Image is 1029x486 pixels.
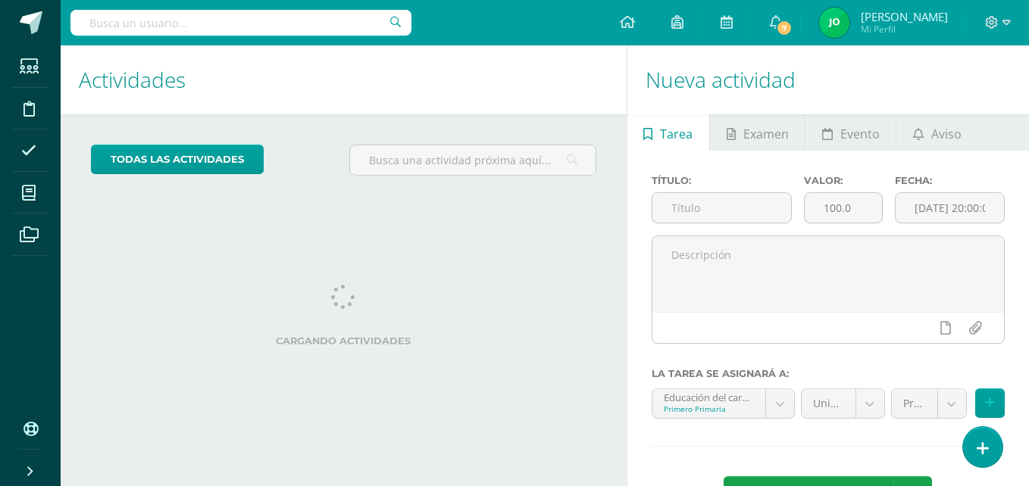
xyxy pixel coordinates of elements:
[861,23,948,36] span: Mi Perfil
[664,389,755,403] div: Educación del carácter 'B'
[660,116,693,152] span: Tarea
[819,8,849,38] img: f6e231eb42918ea7c58bac67eddd7ad4.png
[91,335,596,347] label: Cargando actividades
[776,20,793,36] span: 7
[627,114,709,151] a: Tarea
[931,116,962,152] span: Aviso
[805,193,883,223] input: Puntos máximos
[895,175,1005,186] label: Fecha:
[646,45,1011,114] h1: Nueva actividad
[743,116,789,152] span: Examen
[70,10,411,36] input: Busca un usuario...
[710,114,805,151] a: Examen
[652,389,795,418] a: Educación del carácter 'B'Primero Primaria
[652,368,1005,379] label: La tarea se asignará a:
[813,389,844,418] span: Unidad 3
[805,114,896,151] a: Evento
[804,175,884,186] label: Valor:
[664,403,755,414] div: Primero Primaria
[91,145,264,174] a: todas las Actividades
[861,9,948,24] span: [PERSON_NAME]
[79,45,608,114] h1: Actividades
[802,389,884,418] a: Unidad 3
[892,389,966,418] a: Proyectos (40.0%)
[840,116,880,152] span: Evento
[652,193,791,223] input: Título
[903,389,926,418] span: Proyectos (40.0%)
[896,114,977,151] a: Aviso
[350,145,595,175] input: Busca una actividad próxima aquí...
[896,193,1004,223] input: Fecha de entrega
[652,175,792,186] label: Título:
